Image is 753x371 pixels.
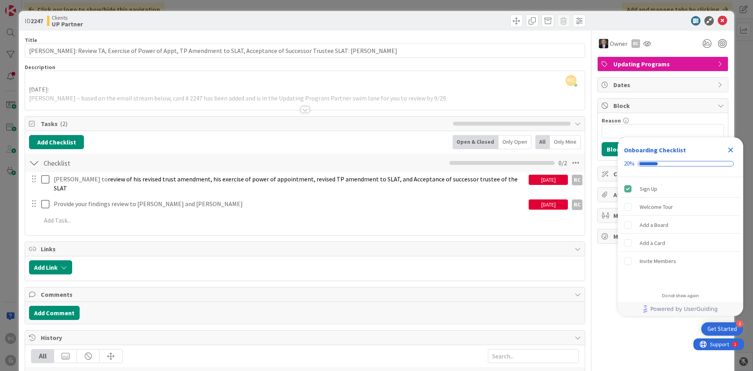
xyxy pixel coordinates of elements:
[52,21,83,27] b: UP Partner
[41,333,571,342] span: History
[618,137,743,316] div: Checklist Container
[29,135,84,149] button: Add Checklist
[640,202,673,212] div: Welcome Tour
[16,1,36,11] span: Support
[54,199,526,208] p: Provide your findings review to [PERSON_NAME] and [PERSON_NAME]
[640,256,676,266] div: Invite Members
[640,238,665,248] div: Add a Card
[566,75,577,86] span: RC
[613,101,714,110] span: Block
[618,177,743,287] div: Checklist items
[54,175,519,192] span: review of his revised trust amendment, his exercise of power of appointment, revised TP amendment...
[529,199,568,210] div: [DATE]
[631,39,640,48] div: RC
[60,120,67,128] span: ( 2 )
[613,169,714,179] span: Custom Fields
[25,37,37,44] label: Title
[624,160,635,167] div: 20%
[613,59,714,69] span: Updating Programs
[25,44,585,58] input: type card name here...
[41,156,217,170] input: Add Checklist...
[529,175,568,185] div: [DATE]
[624,145,686,155] div: Onboarding Checklist
[650,304,718,314] span: Powered by UserGuiding
[488,349,579,363] input: Search...
[599,39,608,48] img: BG
[618,302,743,316] div: Footer
[701,322,743,336] div: Open Get Started checklist, remaining modules: 4
[29,260,72,274] button: Add Link
[453,135,498,149] div: Open & Closed
[52,15,83,21] span: Clients
[498,135,531,149] div: Only Open
[535,135,550,149] div: All
[613,80,714,90] span: Dates
[610,39,627,48] span: Owner
[550,135,581,149] div: Only Mine
[613,190,714,199] span: Attachments
[29,85,581,94] p: [DATE]:
[572,199,582,210] div: RC
[41,119,449,128] span: Tasks
[613,211,714,220] span: Mirrors
[25,16,43,26] span: ID
[602,117,621,124] label: Reason
[622,302,739,316] a: Powered by UserGuiding
[621,252,740,270] div: Invite Members is incomplete.
[41,3,43,9] div: 1
[736,320,743,327] div: 4
[724,144,737,156] div: Close Checklist
[621,216,740,234] div: Add a Board is incomplete.
[602,142,628,156] button: Block
[662,292,699,299] div: Do not show again
[624,160,737,167] div: Checklist progress: 20%
[621,234,740,252] div: Add a Card is incomplete.
[54,175,526,192] p: [PERSON_NAME] to
[41,244,571,254] span: Links
[572,175,582,185] div: RC
[621,180,740,197] div: Sign Up is complete.
[41,290,571,299] span: Comments
[640,220,668,230] div: Add a Board
[558,158,567,168] span: 0 / 2
[29,306,80,320] button: Add Comment
[640,184,657,194] div: Sign Up
[613,232,714,241] span: Metrics
[31,17,43,25] b: 2247
[31,349,54,363] div: All
[25,64,55,71] span: Description
[621,198,740,216] div: Welcome Tour is incomplete.
[708,325,737,333] div: Get Started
